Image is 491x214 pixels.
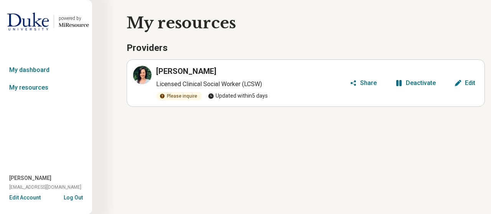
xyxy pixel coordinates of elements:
[465,80,475,86] div: Edit
[3,12,89,31] a: Duke Universitypowered by
[9,174,51,182] span: [PERSON_NAME]
[360,80,377,86] div: Share
[156,92,202,100] div: Please inquire
[156,80,346,89] p: Licensed Clinical Social Worker (LCSW)
[127,42,485,55] h3: Providers
[392,77,439,89] button: Deactivate
[127,12,485,34] h1: My resources
[7,12,49,31] img: Duke University
[346,77,380,89] button: Share
[9,194,41,202] button: Edit Account
[451,77,478,89] button: Edit
[406,80,436,86] div: Deactivate
[9,184,81,191] span: [EMAIL_ADDRESS][DOMAIN_NAME]
[156,66,216,77] h3: [PERSON_NAME]
[64,194,83,200] button: Log Out
[59,15,89,22] div: powered by
[208,92,268,100] span: Updated within 5 days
